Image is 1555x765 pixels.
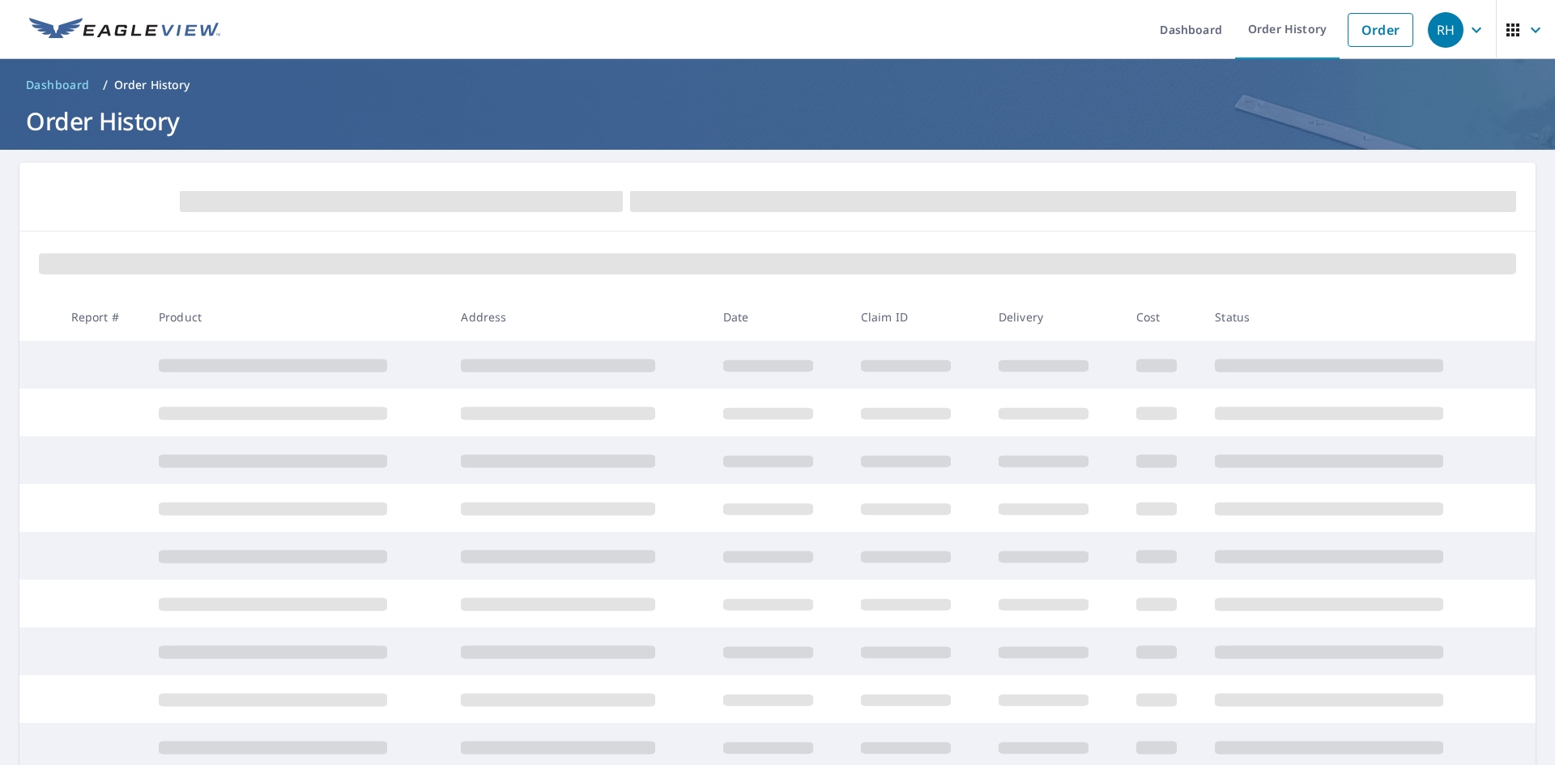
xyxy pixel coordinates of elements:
a: Dashboard [19,72,96,98]
nav: breadcrumb [19,72,1536,98]
img: EV Logo [29,18,220,42]
th: Status [1202,293,1505,341]
th: Product [146,293,448,341]
p: Order History [114,77,190,93]
h1: Order History [19,104,1536,138]
th: Date [710,293,848,341]
li: / [103,75,108,95]
th: Claim ID [848,293,986,341]
a: Order [1348,13,1413,47]
th: Address [448,293,709,341]
span: Dashboard [26,77,90,93]
th: Delivery [986,293,1123,341]
div: RH [1428,12,1463,48]
th: Cost [1123,293,1203,341]
th: Report # [58,293,146,341]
